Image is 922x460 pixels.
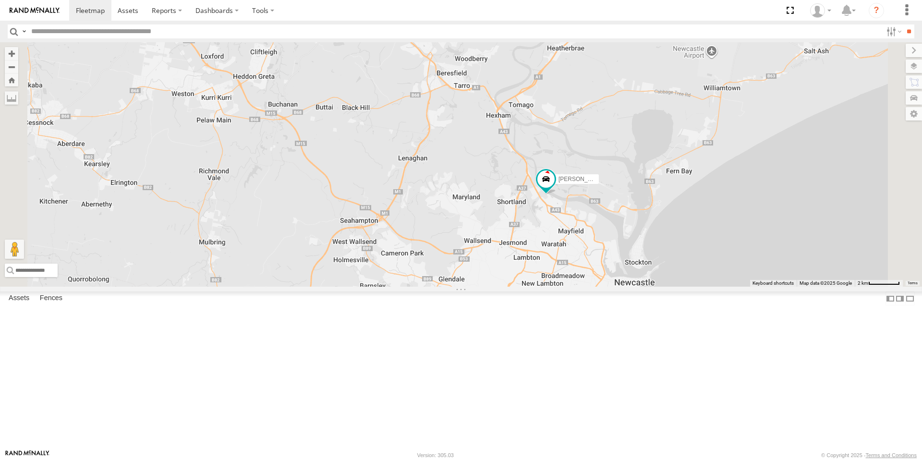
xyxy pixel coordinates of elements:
[5,60,18,73] button: Zoom out
[906,107,922,121] label: Map Settings
[5,240,24,259] button: Drag Pegman onto the map to open Street View
[20,24,28,38] label: Search Query
[4,292,34,305] label: Assets
[5,47,18,60] button: Zoom in
[866,452,917,458] a: Terms and Conditions
[821,452,917,458] div: © Copyright 2025 -
[10,7,60,14] img: rand-logo.svg
[807,3,835,18] div: Beth Porter
[895,291,905,305] label: Dock Summary Table to the Right
[558,175,606,182] span: [PERSON_NAME]
[886,291,895,305] label: Dock Summary Table to the Left
[35,292,67,305] label: Fences
[855,280,903,287] button: Map scale: 2 km per 62 pixels
[908,281,918,285] a: Terms
[5,450,49,460] a: Visit our Website
[858,280,868,286] span: 2 km
[883,24,903,38] label: Search Filter Options
[752,280,794,287] button: Keyboard shortcuts
[869,3,884,18] i: ?
[5,91,18,105] label: Measure
[905,291,915,305] label: Hide Summary Table
[417,452,454,458] div: Version: 305.03
[5,73,18,86] button: Zoom Home
[800,280,852,286] span: Map data ©2025 Google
